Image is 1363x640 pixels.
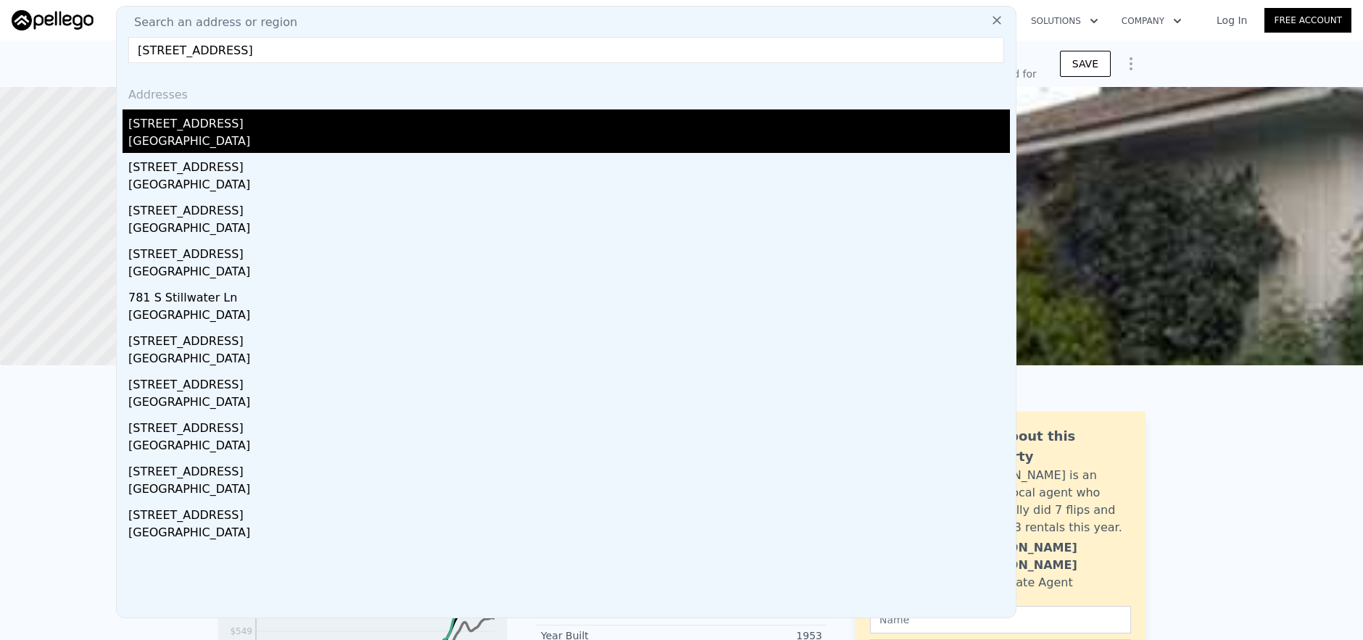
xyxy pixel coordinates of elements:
div: [PERSON_NAME] [PERSON_NAME] [969,539,1131,574]
div: [GEOGRAPHIC_DATA] [128,307,1010,327]
input: Name [870,606,1131,633]
tspan: $549 [230,626,252,636]
div: Ask about this property [969,426,1131,467]
div: [GEOGRAPHIC_DATA] [128,176,1010,196]
div: [STREET_ADDRESS] [128,370,1010,394]
button: Solutions [1019,8,1110,34]
div: [STREET_ADDRESS] [128,414,1010,437]
div: [GEOGRAPHIC_DATA] [128,481,1010,501]
div: [STREET_ADDRESS] [128,457,1010,481]
button: SAVE [1060,51,1111,77]
div: [STREET_ADDRESS] [128,327,1010,350]
div: [PERSON_NAME] is an active local agent who personally did 7 flips and bought 3 rentals this year. [969,467,1131,536]
span: Search an address or region [123,14,297,31]
div: [GEOGRAPHIC_DATA] [128,350,1010,370]
div: Real Estate Agent [969,574,1073,591]
a: Free Account [1264,8,1351,33]
button: Company [1110,8,1193,34]
div: [STREET_ADDRESS] [128,153,1010,176]
div: [GEOGRAPHIC_DATA] [128,437,1010,457]
button: Show Options [1116,49,1145,78]
div: Off Market, last sold for [918,67,1037,81]
div: [STREET_ADDRESS] [128,109,1010,133]
div: [GEOGRAPHIC_DATA] [128,133,1010,153]
div: [GEOGRAPHIC_DATA] [128,524,1010,544]
div: 781 S Stillwater Ln [128,283,1010,307]
div: Addresses [123,75,1010,109]
div: [STREET_ADDRESS] [128,240,1010,263]
input: Enter an address, city, region, neighborhood or zip code [128,37,1004,63]
img: Pellego [12,10,94,30]
div: [STREET_ADDRESS] [128,501,1010,524]
tspan: $619 [230,609,252,619]
div: [GEOGRAPHIC_DATA] [128,263,1010,283]
div: [GEOGRAPHIC_DATA] [128,394,1010,414]
div: [STREET_ADDRESS] [128,196,1010,220]
a: Log In [1199,13,1264,28]
div: [GEOGRAPHIC_DATA] [128,220,1010,240]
